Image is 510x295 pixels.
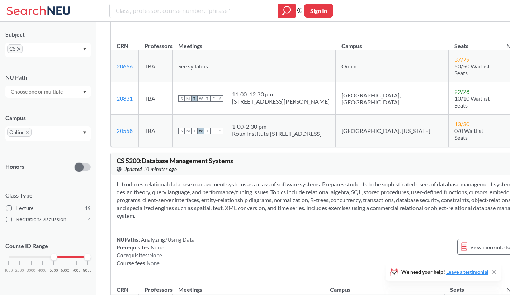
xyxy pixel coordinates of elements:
span: We need your help! [401,270,488,275]
div: NU Path [5,73,91,81]
span: 7000 [72,268,81,272]
th: Campus [336,35,449,50]
th: Seats [449,35,501,50]
span: T [204,95,211,102]
span: CSX to remove pill [7,44,23,53]
label: Recitation/Discussion [6,215,91,224]
span: W [198,95,204,102]
span: M [185,128,191,134]
span: S [217,95,223,102]
td: [GEOGRAPHIC_DATA], [US_STATE] [336,115,449,147]
svg: X to remove pill [17,47,20,51]
span: 10/10 Waitlist Seats [454,95,490,109]
span: 4 [88,215,91,223]
span: T [204,128,211,134]
div: CSX to remove pillDropdown arrow [5,43,91,57]
span: 6000 [61,268,69,272]
svg: X to remove pill [26,131,29,134]
span: 8000 [83,268,92,272]
p: Course ID Range [5,242,91,250]
span: 0/0 Waitlist Seats [454,127,483,141]
span: T [191,128,198,134]
th: Professors [139,279,173,294]
td: TBA [139,82,173,115]
svg: Dropdown arrow [83,131,86,134]
p: Honors [5,163,24,171]
a: Leave a testimonial [446,269,488,275]
span: S [178,95,185,102]
span: OnlineX to remove pill [7,128,32,137]
span: None [147,260,160,266]
span: 1000 [4,268,13,272]
span: 37 / 79 [454,56,469,63]
span: M [185,95,191,102]
a: 20558 [117,127,133,134]
span: 4000 [38,268,47,272]
div: Subject [5,30,91,38]
span: CS 5200 : Database Management Systems [117,157,233,165]
span: F [211,128,217,134]
span: 22 / 28 [454,88,469,95]
span: See syllabus [178,63,208,70]
input: Class, professor, course number, "phrase" [115,5,273,17]
td: TBA [139,50,173,82]
span: W [198,128,204,134]
div: [STREET_ADDRESS][PERSON_NAME] [232,98,330,105]
span: 5000 [49,268,58,272]
span: 2000 [15,268,24,272]
a: 20666 [117,63,133,70]
span: 50/50 Waitlist Seats [454,63,490,76]
span: F [211,95,217,102]
th: Meetings [173,35,336,50]
span: Class Type [5,191,91,199]
svg: Dropdown arrow [83,48,86,51]
span: T [191,95,198,102]
span: Analyzing/Using Data [140,236,195,243]
svg: magnifying glass [282,6,291,16]
input: Choose one or multiple [7,87,67,96]
th: Professors [139,35,173,50]
span: 19 [85,204,91,212]
svg: Dropdown arrow [83,91,86,94]
span: S [217,128,223,134]
div: 1:00 - 2:30 pm [232,123,322,130]
span: None [151,244,164,251]
div: CRN [117,42,128,50]
td: [GEOGRAPHIC_DATA], [GEOGRAPHIC_DATA] [336,82,449,115]
a: 20831 [117,95,133,102]
label: Lecture [6,204,91,213]
div: OnlineX to remove pillDropdown arrow [5,126,91,141]
span: 13 / 30 [454,120,469,127]
span: 3000 [27,268,36,272]
span: S [178,128,185,134]
div: Dropdown arrow [5,86,91,98]
th: Meetings [173,279,324,294]
div: Roux Institute [STREET_ADDRESS] [232,130,322,137]
div: magnifying glass [278,4,296,18]
td: Online [336,50,449,82]
button: Sign In [304,4,333,18]
th: Campus [324,279,445,294]
div: Campus [5,114,91,122]
div: NUPaths: Prerequisites: Corequisites: Course fees: [117,235,195,267]
div: CRN [117,286,128,294]
span: None [149,252,162,258]
th: Seats [444,279,501,294]
span: Updated 10 minutes ago [123,165,177,173]
div: 11:00 - 12:30 pm [232,91,330,98]
td: TBA [139,115,173,147]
